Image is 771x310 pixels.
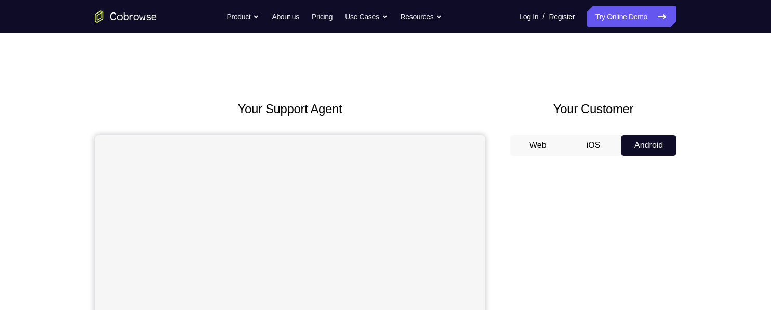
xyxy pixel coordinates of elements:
[542,10,544,23] span: /
[510,135,566,156] button: Web
[621,135,676,156] button: Android
[401,6,443,27] button: Resources
[519,6,538,27] a: Log In
[566,135,621,156] button: iOS
[510,100,676,118] h2: Your Customer
[95,10,157,23] a: Go to the home page
[272,6,299,27] a: About us
[227,6,260,27] button: Product
[587,6,676,27] a: Try Online Demo
[312,6,333,27] a: Pricing
[95,100,485,118] h2: Your Support Agent
[549,6,575,27] a: Register
[345,6,388,27] button: Use Cases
